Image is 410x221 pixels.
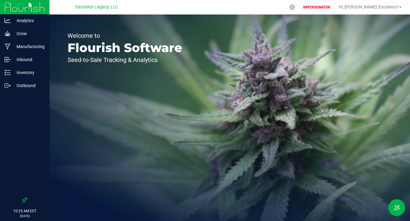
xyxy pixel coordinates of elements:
inline-svg: Outbound [5,83,11,89]
p: Manufacturing [11,43,47,50]
inline-svg: Inbound [5,57,11,63]
p: Welcome to [68,33,182,39]
p: Outbound [11,82,47,89]
inline-svg: Manufacturing [5,44,11,50]
p: Flourish Software [68,42,182,54]
p: Seed-to-Sale Tracking & Analytics [68,57,182,63]
p: [DATE] [3,214,47,218]
p: Analytics [11,17,47,24]
p: Inbound [11,56,47,63]
button: Toggle Menu [388,199,405,216]
p: Grow [11,30,47,37]
inline-svg: Analytics [5,18,11,24]
span: Excelsior Legacy, LLC [75,5,118,10]
label: Pin the sidebar to full width on large screens [22,197,28,203]
p: 10:25 AM EDT [3,208,47,214]
span: Hi, [PERSON_NAME] (Excelsior)! [339,5,399,9]
p: Inventory [11,69,47,76]
inline-svg: Grow [5,31,11,37]
div: Manage settings [288,4,296,10]
inline-svg: Inventory [5,70,11,76]
p: IMPERSONATOR [300,5,333,10]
